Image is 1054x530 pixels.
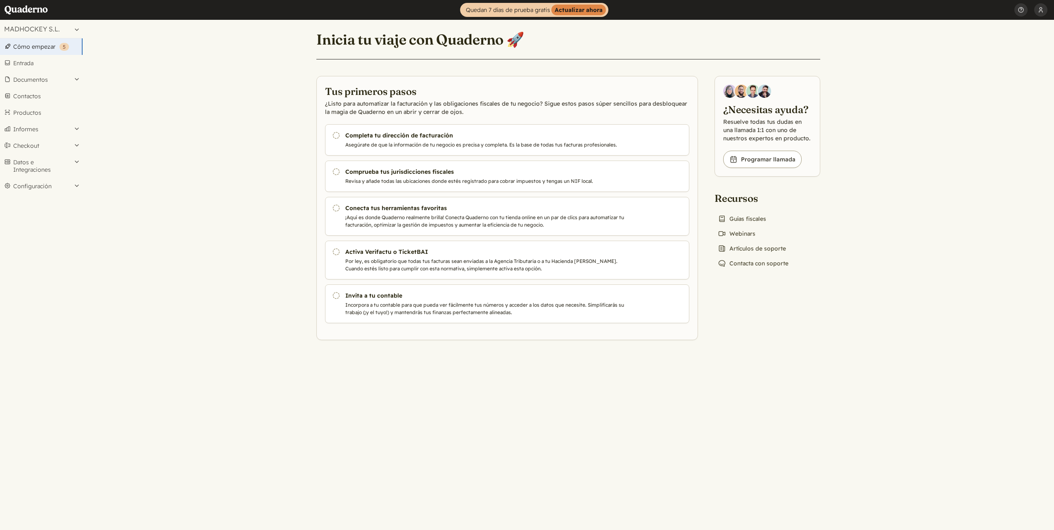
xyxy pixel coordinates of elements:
[345,248,627,256] h3: Activa Verifactu o TicketBAI
[551,5,606,15] strong: Actualizar ahora
[316,31,524,49] h1: Inicia tu viaje con Quaderno 🚀
[345,168,627,176] h3: Comprueba tus jurisdicciones fiscales
[735,85,748,98] img: Jairo Fumero, Account Executive at Quaderno
[723,118,812,142] p: Resuelve todas tus dudas en una llamada 1:1 con uno de nuestros expertos en producto.
[715,228,759,239] a: Webinars
[460,3,608,17] a: Quedan 7 días de prueba gratisActualizar ahora
[325,197,689,236] a: Conecta tus herramientas favoritas ¡Aquí es donde Quaderno realmente brilla! Conecta Quaderno con...
[715,243,789,254] a: Artículos de soporte
[715,258,792,269] a: Contacta con soporte
[325,284,689,323] a: Invita a tu contable Incorpora a tu contable para que pueda ver fácilmente tus números y acceder ...
[325,241,689,279] a: Activa Verifactu o TicketBAI Por ley, es obligatorio que todas tus facturas sean enviadas a la Ag...
[325,161,689,192] a: Comprueba tus jurisdicciones fiscales Revisa y añade todas las ubicaciones donde estés registrado...
[758,85,771,98] img: Javier Rubio, DevRel at Quaderno
[325,85,689,98] h2: Tus primeros pasos
[723,85,736,98] img: Diana Carrasco, Account Executive at Quaderno
[345,291,627,300] h3: Invita a tu contable
[723,103,812,116] h2: ¿Necesitas ayuda?
[345,204,627,212] h3: Conecta tus herramientas favoritas
[345,214,627,229] p: ¡Aquí es donde Quaderno realmente brilla! Conecta Quaderno con tu tienda online en un par de clic...
[345,141,627,149] p: Asegúrate de que la información de tu negocio es precisa y completa. Es la base de todas tus fact...
[63,44,66,50] span: 5
[345,258,627,272] p: Por ley, es obligatorio que todas tus facturas sean enviadas a la Agencia Tributaria o a tu Hacie...
[325,124,689,156] a: Completa tu dirección de facturación Asegúrate de que la información de tu negocio es precisa y c...
[345,131,627,140] h3: Completa tu dirección de facturación
[723,151,802,168] a: Programar llamada
[345,301,627,316] p: Incorpora a tu contable para que pueda ver fácilmente tus números y acceder a los datos que neces...
[325,99,689,116] p: ¿Listo para automatizar la facturación y las obligaciones fiscales de tu negocio? Sigue estos pas...
[746,85,760,98] img: Ivo Oltmans, Business Developer at Quaderno
[715,192,792,205] h2: Recursos
[345,177,627,185] p: Revisa y añade todas las ubicaciones donde estés registrado para cobrar impuestos y tengas un NIF...
[715,213,769,225] a: Guías fiscales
